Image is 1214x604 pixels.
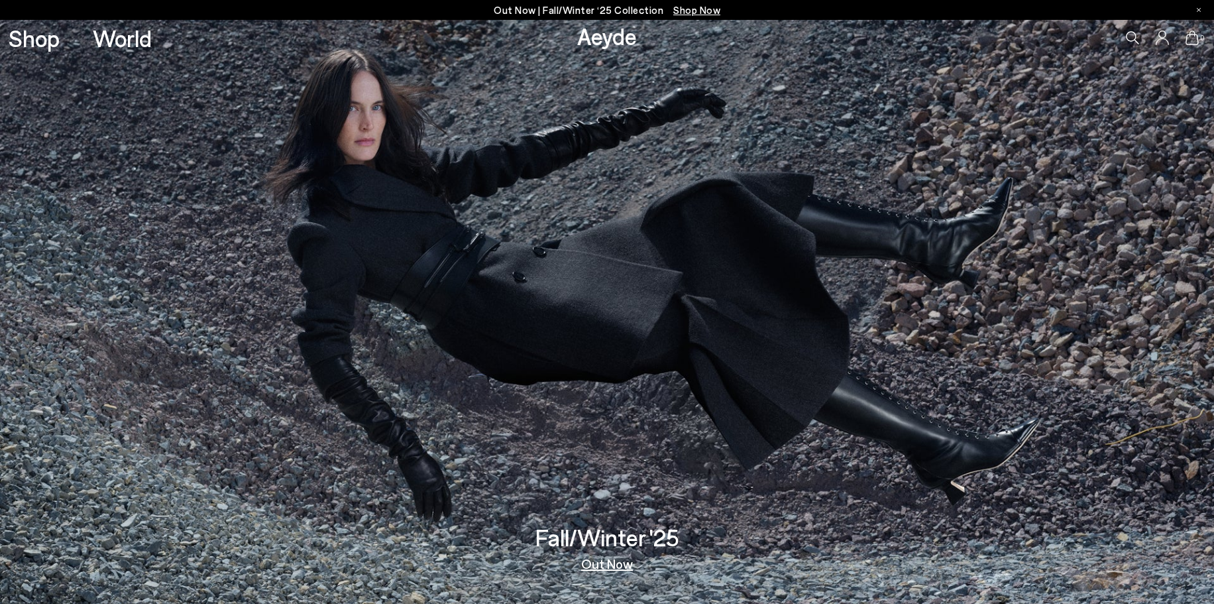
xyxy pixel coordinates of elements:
a: World [93,27,152,50]
a: Shop [9,27,60,50]
a: Out Now [581,557,633,570]
a: 0 [1186,30,1199,45]
h3: Fall/Winter '25 [535,526,679,549]
span: 0 [1199,34,1205,42]
a: Aeyde [577,22,637,50]
span: Navigate to /collections/new-in [673,4,720,16]
p: Out Now | Fall/Winter ‘25 Collection [494,2,720,19]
